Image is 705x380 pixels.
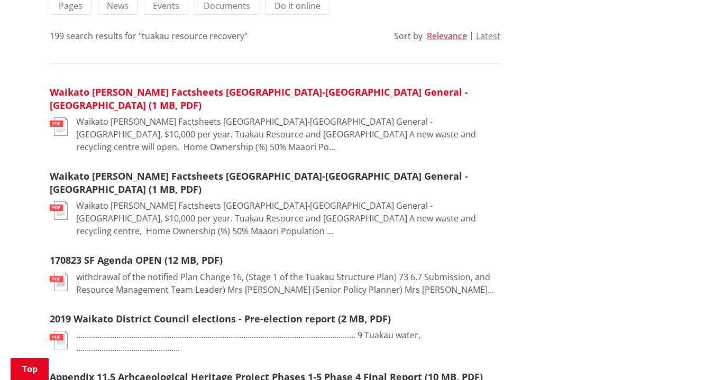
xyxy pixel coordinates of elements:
[50,117,68,136] img: document-pdf.svg
[50,86,468,112] a: Waikato [PERSON_NAME] Factsheets [GEOGRAPHIC_DATA]-[GEOGRAPHIC_DATA] General - [GEOGRAPHIC_DATA] ...
[76,271,500,296] p: withdrawal of the notified Plan Change 16, (Stage 1 of the Tuakau Structure Plan) 73 6.7 Submissi...
[50,30,248,42] div: 199 search results for "tuakau resource recovery"
[76,115,500,153] p: Waikato [PERSON_NAME] Factsheets [GEOGRAPHIC_DATA]-[GEOGRAPHIC_DATA] General - [GEOGRAPHIC_DATA],...
[427,31,467,41] button: Relevance
[11,358,49,380] a: Top
[656,336,694,374] iframe: Messenger Launcher
[76,329,500,354] p: ....................................................................................................
[76,199,500,237] p: Waikato [PERSON_NAME] Factsheets [GEOGRAPHIC_DATA]-[GEOGRAPHIC_DATA] General - [GEOGRAPHIC_DATA],...
[394,30,423,42] div: Sort by
[50,273,68,291] img: document-pdf.svg
[50,312,391,325] a: 2019 Waikato District Council elections - Pre-election report (2 MB, PDF)
[50,254,223,266] a: 170823 SF Agenda OPEN (12 MB, PDF)
[476,31,500,41] button: Latest
[50,331,68,349] img: document-pdf.svg
[50,170,468,196] a: Waikato [PERSON_NAME] Factsheets [GEOGRAPHIC_DATA]-[GEOGRAPHIC_DATA] General - [GEOGRAPHIC_DATA] ...
[50,201,68,220] img: document-pdf.svg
